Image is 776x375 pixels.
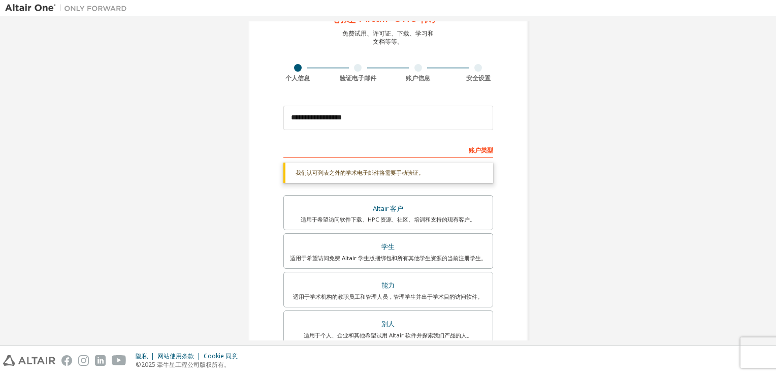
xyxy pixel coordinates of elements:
[283,163,493,183] div: 我们认可列表之外的学术电子邮件将需要手动验证。
[290,254,487,262] div: 适用于希望访问免费 Altair 学生版捆绑包和所有其他学生资源的当前注册学生。
[448,74,509,82] div: 安全设置
[157,352,204,360] div: 网站使用条款
[290,278,487,293] div: 能力
[388,74,448,82] div: 账户信息
[136,360,244,369] p: ©
[290,240,487,254] div: 学生
[290,317,487,331] div: 别人
[204,352,244,360] div: Cookie 同意
[112,355,126,366] img: youtube.svg
[290,202,487,216] div: Altair 客户
[290,215,487,224] div: 适用于希望访问软件下载、HPC 资源、社区、培训和支持的现有客户。
[332,11,444,23] div: 创建 Altair One 帐户
[95,355,106,366] img: linkedin.svg
[78,355,89,366] img: instagram.svg
[136,352,157,360] div: 隐私
[3,355,55,366] img: altair_logo.svg
[342,29,434,46] div: 免费试用、许可证、下载、学习和 文档等等。
[290,331,487,339] div: 适用于个人、企业和其他希望试用 Altair 软件并探索我们产品的人。
[328,74,389,82] div: 验证电子邮件
[290,293,487,301] div: 适用于学术机构的教职员工和管理人员，管理学生并出于学术目的访问软件。
[283,141,493,158] div: 账户类型
[141,360,230,369] font: 2025 牵牛星工程公司版权所有。
[5,3,132,13] img: 牵牛星一号
[61,355,72,366] img: facebook.svg
[268,74,328,82] div: 个人信息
